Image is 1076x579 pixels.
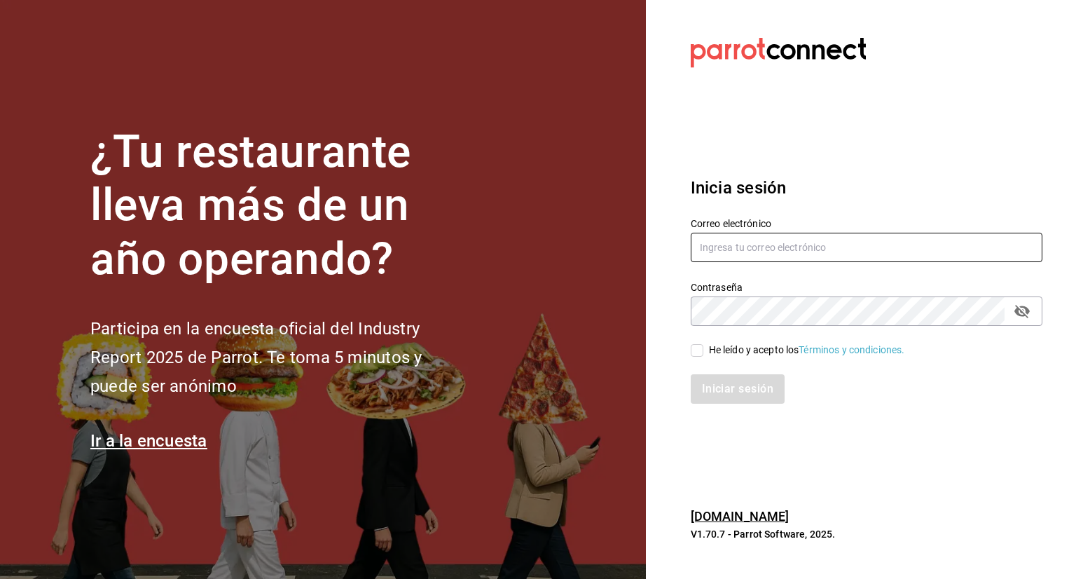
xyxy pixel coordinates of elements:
[691,175,1042,200] h3: Inicia sesión
[1010,299,1034,323] button: passwordField
[691,218,1042,228] label: Correo electrónico
[90,125,469,287] h1: ¿Tu restaurante lleva más de un año operando?
[799,344,904,355] a: Términos y condiciones.
[709,343,905,357] div: He leído y acepto los
[691,233,1042,262] input: Ingresa tu correo electrónico
[90,431,207,451] a: Ir a la encuesta
[691,509,789,524] a: [DOMAIN_NAME]
[90,315,469,400] h2: Participa en la encuesta oficial del Industry Report 2025 de Parrot. Te toma 5 minutos y puede se...
[691,282,1042,292] label: Contraseña
[691,527,1042,541] p: V1.70.7 - Parrot Software, 2025.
